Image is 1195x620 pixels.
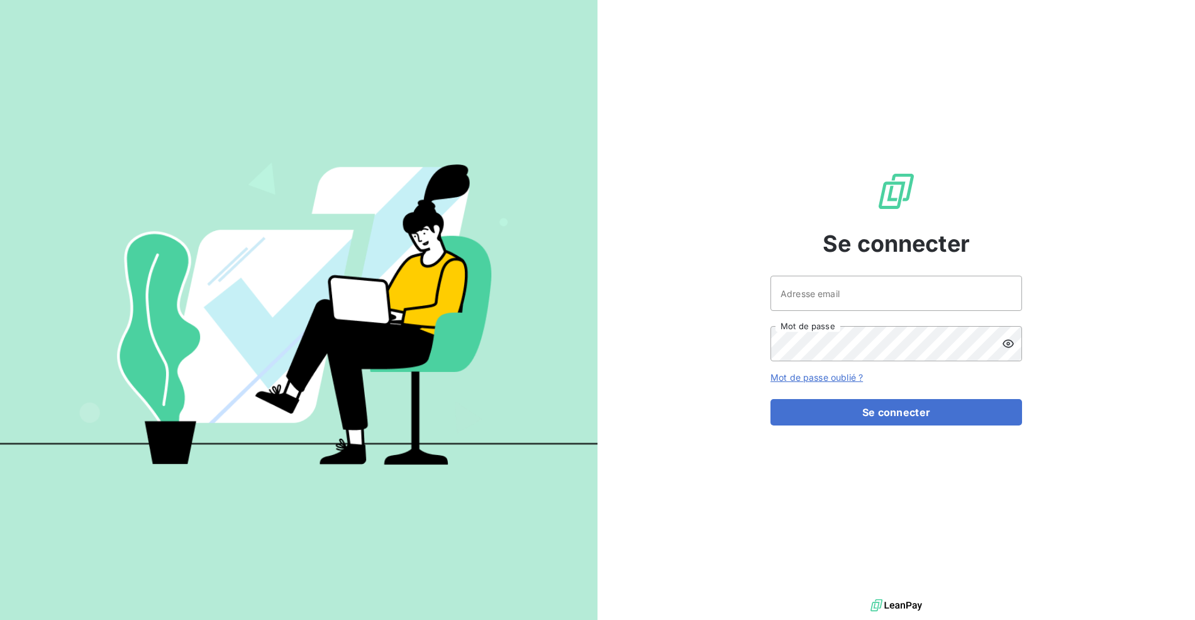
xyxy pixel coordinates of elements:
button: Se connecter [770,399,1022,426]
img: Logo LeanPay [876,171,916,211]
img: logo [870,596,922,615]
input: placeholder [770,276,1022,311]
a: Mot de passe oublié ? [770,372,863,383]
span: Se connecter [823,227,970,261]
